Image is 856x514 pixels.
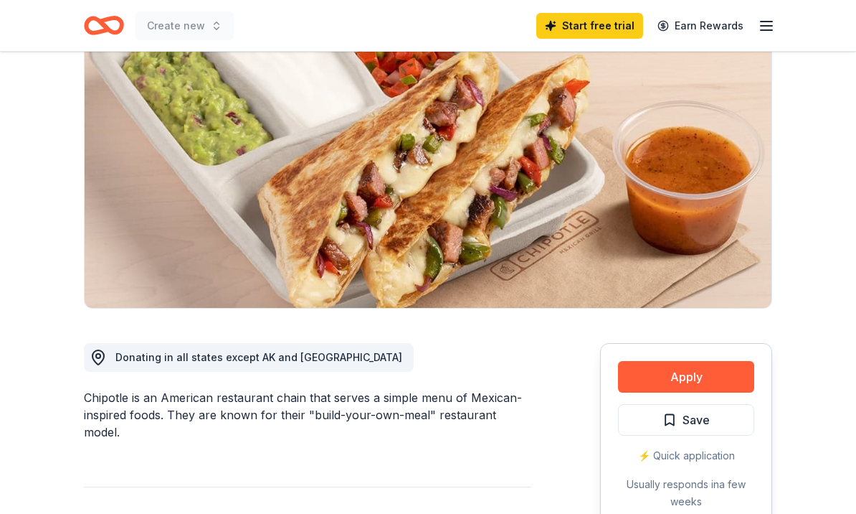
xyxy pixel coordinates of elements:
button: Apply [618,362,754,393]
div: ⚡️ Quick application [618,448,754,465]
a: Earn Rewards [649,13,752,39]
span: Create new [147,17,205,34]
button: Create new [135,11,234,40]
a: Start free trial [536,13,643,39]
img: Image for Chipotle [85,34,771,309]
span: Donating in all states except AK and [GEOGRAPHIC_DATA] [115,352,402,364]
div: Usually responds in a few weeks [618,477,754,511]
button: Save [618,405,754,436]
div: Chipotle is an American restaurant chain that serves a simple menu of Mexican-inspired foods. The... [84,390,531,441]
span: Save [683,411,710,430]
a: Home [84,9,124,42]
